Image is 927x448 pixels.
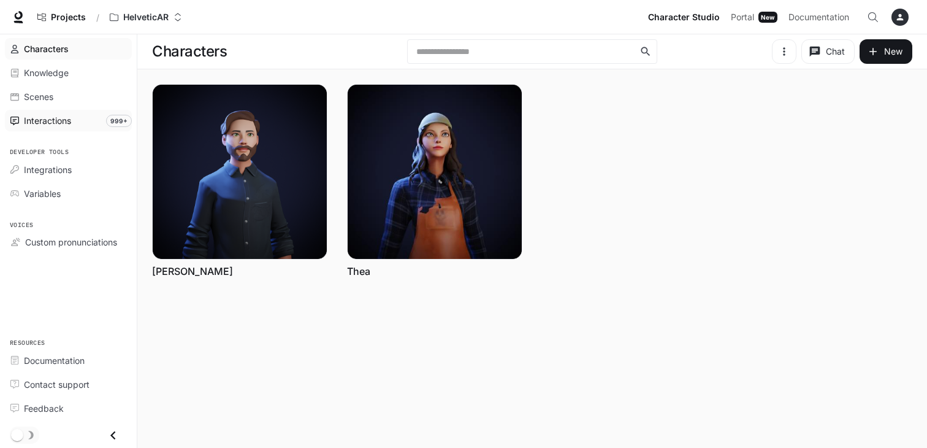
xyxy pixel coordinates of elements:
[784,5,858,29] a: Documentation
[153,85,327,259] img: Jack Brauer
[104,5,188,29] button: Open workspace menu
[648,10,720,25] span: Character Studio
[24,402,64,415] span: Feedback
[5,374,132,395] a: Contact support
[152,265,233,278] a: [PERSON_NAME]
[5,398,132,419] a: Feedback
[51,12,86,23] span: Projects
[731,10,754,25] span: Portal
[5,231,132,253] a: Custom pronunciations
[5,183,132,204] a: Variables
[24,90,53,103] span: Scenes
[24,187,61,200] span: Variables
[5,86,132,107] a: Scenes
[801,39,855,64] button: Chat
[24,378,90,391] span: Contact support
[347,265,370,278] a: Thea
[788,10,849,25] span: Documentation
[91,11,104,24] div: /
[152,39,227,64] h1: Characters
[99,423,127,448] button: Close drawer
[5,159,132,180] a: Integrations
[5,350,132,371] a: Documentation
[106,115,132,127] span: 999+
[24,163,72,176] span: Integrations
[5,110,132,131] a: Interactions
[348,85,522,259] img: Thea
[25,236,117,249] span: Custom pronunciations
[32,5,91,29] a: Go to projects
[123,12,169,23] p: HelveticAR
[24,66,69,79] span: Knowledge
[24,354,85,367] span: Documentation
[24,42,69,55] span: Characters
[726,5,782,29] a: PortalNew
[861,5,885,29] button: Open Command Menu
[860,39,912,64] button: New
[24,114,71,127] span: Interactions
[5,38,132,60] a: Characters
[11,428,23,441] span: Dark mode toggle
[643,5,725,29] a: Character Studio
[5,62,132,83] a: Knowledge
[758,12,777,23] div: New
